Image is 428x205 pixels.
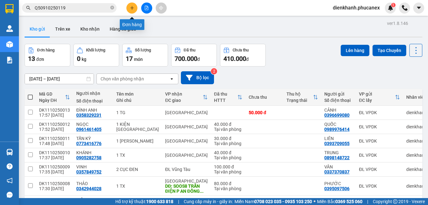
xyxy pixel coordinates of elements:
[324,91,353,97] div: Người gửi
[367,198,368,205] span: |
[39,164,70,169] div: DK1110250009
[122,44,168,67] button: Số lượng17món
[181,71,214,84] button: Bộ lọc
[144,6,149,10] span: file-add
[39,122,70,127] div: DK1110250012
[39,181,70,186] div: DK1110250008
[116,122,159,132] div: 1 KIỆN TX
[116,153,159,158] div: 1 TX
[402,5,408,11] img: phone-icon
[184,48,195,52] div: Đã thu
[359,124,400,129] div: ĐL VPDK
[214,150,242,155] div: 40.000 đ
[373,45,406,56] button: Tạo Chuyến
[7,178,13,184] span: notification
[324,122,353,127] div: QUỐC
[39,91,65,97] div: Mã GD
[76,141,101,146] div: 0773416776
[134,57,143,62] span: món
[35,4,109,11] input: Tìm tên, số ĐT hoặc mã đơn
[146,199,173,204] strong: 1900 633 818
[214,169,242,174] div: Tại văn phòng
[126,3,137,14] button: plus
[39,155,70,160] div: 17:37 [DATE]
[328,4,385,12] span: dienkhanh.phucanex
[324,186,350,191] div: 0395097506
[165,138,208,143] div: [GEOGRAPHIC_DATA]
[214,181,242,186] div: 80.000 đ
[214,122,242,127] div: 40.000 đ
[7,192,13,198] span: message
[39,136,70,141] div: DK1110250011
[116,98,159,103] div: Ghi chú
[359,91,395,97] div: VP gửi
[110,5,114,11] span: close-circle
[39,150,70,155] div: DK1110250010
[76,155,101,160] div: 0905282758
[314,200,315,203] span: ⚪️
[39,127,70,132] div: 17:52 [DATE]
[184,198,233,205] span: Cung cấp máy in - giấy in:
[175,55,197,62] span: 700.000
[234,198,312,205] span: Miền Nam
[86,48,105,52] div: Khối lượng
[165,184,208,194] div: DĐ: SOOS8 TRẦN ĐIỆN P AN ĐÔNG -Q5
[28,55,35,62] span: 13
[249,95,280,100] div: Chưa thu
[214,136,242,141] div: 30.000 đ
[116,91,159,97] div: Tên món
[335,199,362,204] strong: 0369 525 060
[116,167,159,172] div: 2 CỤC ĐEN
[25,44,70,67] button: Đơn hàng13đơn
[211,89,246,106] th: Toggle SortBy
[110,6,114,9] span: close-circle
[5,4,14,14] img: logo-vxr
[36,57,44,62] span: đơn
[6,25,13,32] img: warehouse-icon
[116,110,159,115] div: 1 TG
[165,91,203,97] div: VP nhận
[211,68,217,74] sup: 2
[77,55,80,62] span: 0
[76,98,110,103] div: Số điện thoại
[233,48,249,52] div: Chưa thu
[286,91,313,97] div: Thu hộ
[126,55,133,62] span: 17
[249,110,280,115] div: 50.000 đ
[254,199,312,204] strong: 0708 023 035 - 0935 103 250
[392,3,394,7] span: 1
[39,198,70,203] div: DK1110250007
[324,181,353,186] div: PHƯỚC
[324,113,350,118] div: 0396699080
[214,98,237,103] div: HTTT
[391,3,396,7] sup: 1
[76,113,101,118] div: 0358329231
[6,41,13,48] img: warehouse-icon
[393,199,397,204] span: copyright
[324,164,353,169] div: VÂN
[324,141,350,146] div: 0393709055
[246,57,249,62] span: đ
[39,141,70,146] div: 17:48 [DATE]
[214,127,242,132] div: Tại văn phòng
[6,149,13,155] img: warehouse-icon
[26,6,31,10] span: search
[324,108,353,113] div: CẢNH
[283,89,321,106] th: Toggle SortBy
[76,198,110,203] div: DIỆU
[82,57,86,62] span: kg
[39,186,70,191] div: 17:30 [DATE]
[116,184,159,189] div: 1 TX
[165,179,208,184] div: [GEOGRAPHIC_DATA]
[324,155,350,160] div: 0898148722
[416,5,422,11] span: caret-down
[324,127,350,132] div: 0989976414
[75,21,105,37] button: Kho nhận
[214,198,242,203] div: 30.000 đ
[76,169,101,174] div: 0357849752
[76,164,110,169] div: VINH
[317,198,362,205] span: Miền Bắc
[50,21,75,37] button: Trên xe
[387,20,408,27] div: ver 1.8.146
[214,91,237,97] div: Đã thu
